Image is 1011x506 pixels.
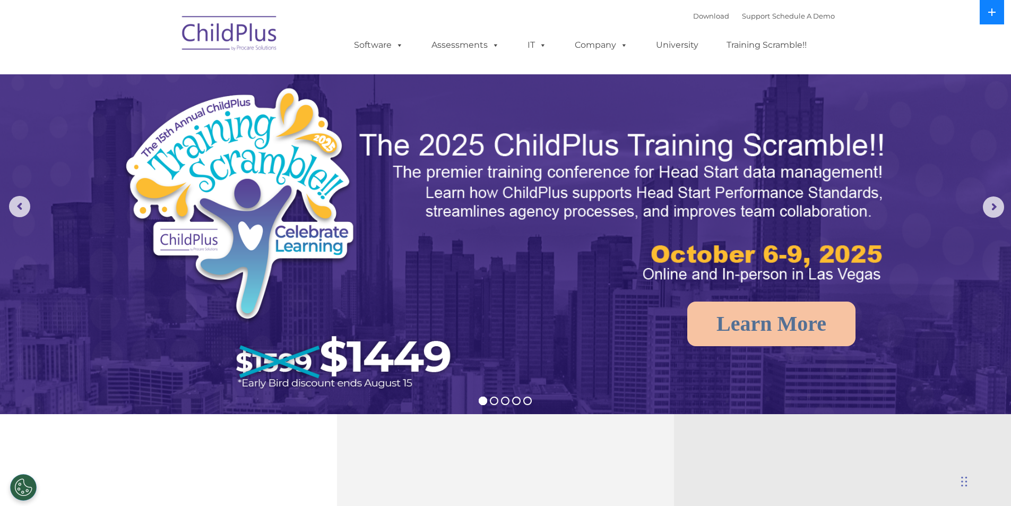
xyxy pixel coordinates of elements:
[742,12,770,20] a: Support
[687,302,856,346] a: Learn More
[837,391,1011,506] iframe: Chat Widget
[421,35,510,56] a: Assessments
[961,466,967,498] div: Drag
[693,12,835,20] font: |
[177,8,283,62] img: ChildPlus by Procare Solutions
[343,35,414,56] a: Software
[10,474,37,501] button: Cookies Settings
[148,70,180,78] span: Last name
[517,35,557,56] a: IT
[772,12,835,20] a: Schedule A Demo
[693,12,729,20] a: Download
[645,35,709,56] a: University
[564,35,638,56] a: Company
[148,114,193,122] span: Phone number
[716,35,817,56] a: Training Scramble!!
